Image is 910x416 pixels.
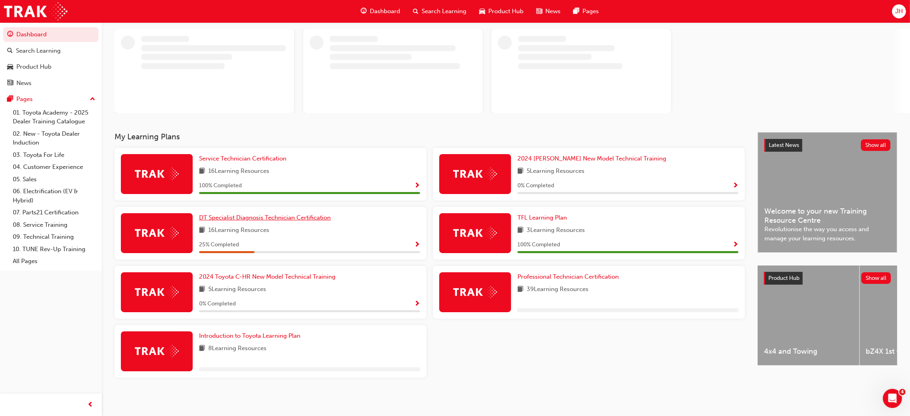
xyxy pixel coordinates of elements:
button: Show all [861,139,891,151]
a: 01. Toyota Academy - 2025 Dealer Training Catalogue [10,107,99,128]
span: 4 [899,389,906,395]
a: 04. Customer Experience [10,161,99,173]
a: 05. Sales [10,173,99,186]
span: book-icon [517,285,523,295]
span: JH [895,7,903,16]
a: Dashboard [3,27,99,42]
button: Show Progress [414,299,420,309]
span: TFL Learning Plan [517,214,567,221]
h3: My Learning Plans [114,132,745,141]
a: 2024 Toyota C-HR New Model Technical Training [199,272,339,281]
span: book-icon [517,166,523,176]
a: pages-iconPages [567,3,605,20]
button: Show all [861,272,891,284]
a: 4x4 and Towing [758,265,859,365]
button: Pages [3,92,99,107]
a: Latest NewsShow allWelcome to your new Training Resource CentreRevolutionise the way you access a... [758,132,897,253]
span: Show Progress [414,182,420,190]
a: News [3,76,99,91]
a: 08. Service Training [10,219,99,231]
span: Show Progress [414,242,420,249]
span: DT Specialist Diagnosis Technician Certification [199,214,331,221]
a: car-iconProduct Hub [473,3,530,20]
span: 3 Learning Resources [527,226,585,236]
div: Product Hub [16,62,51,71]
span: Introduction to Toyota Learning Plan [199,332,300,339]
a: 02. New - Toyota Dealer Induction [10,128,99,149]
a: Professional Technician Certification [517,272,622,281]
span: car-icon [479,6,485,16]
span: 16 Learning Resources [208,166,269,176]
a: Introduction to Toyota Learning Plan [199,331,304,341]
a: Product Hub [3,59,99,74]
span: Pages [582,7,599,16]
a: 09. Technical Training [10,231,99,243]
span: 100 % Completed [517,240,560,250]
span: 4x4 and Towing [764,347,853,356]
span: book-icon [199,285,205,295]
span: Product Hub [768,275,799,281]
span: News [545,7,561,16]
span: 5 Learning Resources [208,285,266,295]
span: book-icon [517,226,523,236]
span: 5 Learning Resources [527,166,584,176]
button: DashboardSearch LearningProduct HubNews [3,26,99,92]
iframe: Intercom live chat [883,389,902,408]
span: 0 % Completed [199,299,236,309]
a: Service Technician Certification [199,154,290,163]
button: JH [892,4,906,18]
a: 2024 [PERSON_NAME] New Model Technical Training [517,154,669,163]
span: Latest News [769,142,799,149]
span: Professional Technician Certification [517,273,619,280]
span: Show Progress [732,242,738,249]
button: Show Progress [732,240,738,250]
span: prev-icon [88,400,94,410]
span: Show Progress [414,301,420,308]
img: Trak [135,286,179,298]
span: Product Hub [488,7,523,16]
img: Trak [4,2,67,20]
a: Latest NewsShow all [764,139,890,152]
span: pages-icon [7,96,13,103]
span: 2024 Toyota C-HR New Model Technical Training [199,273,336,280]
img: Trak [135,345,179,357]
img: Trak [135,168,179,180]
div: Search Learning [16,46,61,55]
span: search-icon [7,48,13,55]
span: guage-icon [7,31,13,38]
a: 06. Electrification (EV & Hybrid) [10,185,99,206]
a: DT Specialist Diagnosis Technician Certification [199,213,334,222]
span: Search Learning [422,7,466,16]
span: 0 % Completed [517,181,554,190]
span: car-icon [7,63,13,71]
img: Trak [453,286,497,298]
a: Product HubShow all [764,272,891,285]
a: guage-iconDashboard [354,3,407,20]
span: 100 % Completed [199,181,242,190]
button: Show Progress [414,240,420,250]
span: Service Technician Certification [199,155,286,162]
span: book-icon [199,226,205,236]
a: 03. Toyota For Life [10,149,99,161]
a: Search Learning [3,44,99,58]
span: 25 % Completed [199,240,239,250]
span: search-icon [413,6,418,16]
span: Welcome to your new Training Resource Centre [764,207,890,225]
span: Show Progress [732,182,738,190]
a: TFL Learning Plan [517,213,570,222]
a: news-iconNews [530,3,567,20]
div: Pages [16,95,33,104]
div: News [16,79,32,88]
span: Dashboard [370,7,400,16]
img: Trak [453,227,497,239]
span: 39 Learning Resources [527,285,588,295]
span: 2024 [PERSON_NAME] New Model Technical Training [517,155,666,162]
span: book-icon [199,166,205,176]
a: 07. Parts21 Certification [10,206,99,219]
img: Trak [453,168,497,180]
span: book-icon [199,344,205,354]
img: Trak [135,227,179,239]
button: Show Progress [414,181,420,191]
